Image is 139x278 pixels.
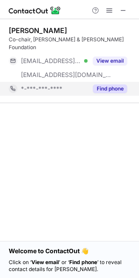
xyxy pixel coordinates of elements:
[21,57,81,65] span: [EMAIL_ADDRESS][DOMAIN_NAME]
[31,259,59,265] strong: View email
[69,259,97,265] strong: Find phone
[21,71,112,79] span: [EMAIL_ADDRESS][DOMAIN_NAME]
[93,84,127,93] button: Reveal Button
[9,259,130,273] p: Click on ‘ ’ or ‘ ’ to reveal contact details for [PERSON_NAME].
[9,36,134,51] div: Co-chair, [PERSON_NAME] & [PERSON_NAME] Foundation
[93,57,127,65] button: Reveal Button
[9,26,67,35] div: [PERSON_NAME]
[9,5,61,16] img: ContactOut v5.3.10
[9,247,130,255] h1: Welcome to ContactOut 👋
